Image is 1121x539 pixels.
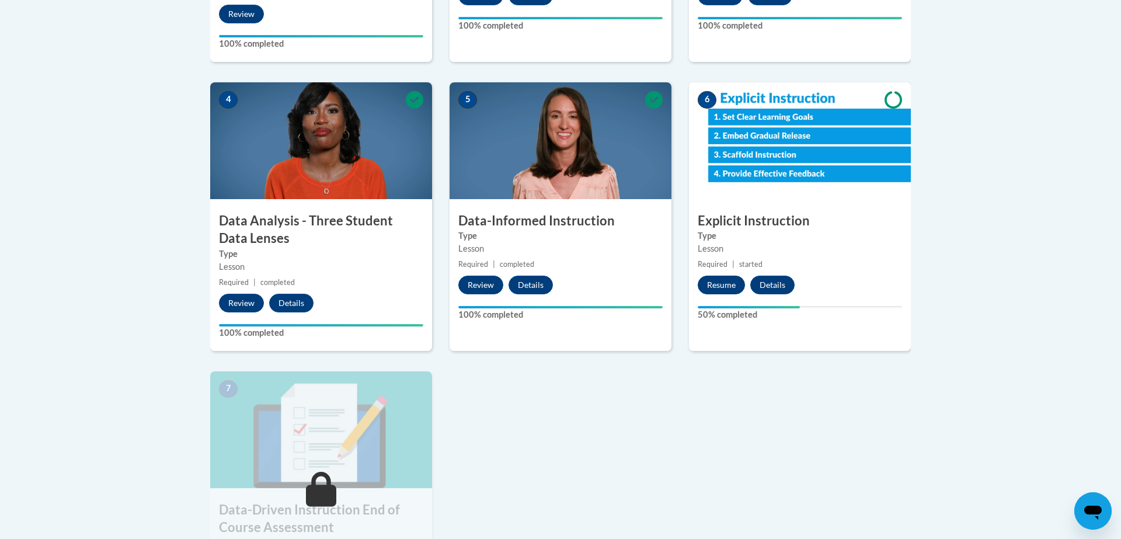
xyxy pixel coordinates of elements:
[219,35,423,37] div: Your progress
[458,308,663,321] label: 100% completed
[750,276,795,294] button: Details
[493,260,495,269] span: |
[210,501,432,537] h3: Data-Driven Instruction End of Course Assessment
[450,212,671,230] h3: Data-Informed Instruction
[698,19,902,32] label: 100% completed
[219,278,249,287] span: Required
[219,326,423,339] label: 100% completed
[219,294,264,312] button: Review
[698,308,902,321] label: 50% completed
[458,229,663,242] label: Type
[210,212,432,248] h3: Data Analysis - Three Student Data Lenses
[458,91,477,109] span: 5
[689,82,911,199] img: Course Image
[698,276,745,294] button: Resume
[219,380,238,398] span: 7
[739,260,763,269] span: started
[698,17,902,19] div: Your progress
[698,229,902,242] label: Type
[253,278,256,287] span: |
[458,260,488,269] span: Required
[219,5,264,23] button: Review
[698,242,902,255] div: Lesson
[698,260,727,269] span: Required
[732,260,734,269] span: |
[219,37,423,50] label: 100% completed
[219,260,423,273] div: Lesson
[509,276,553,294] button: Details
[689,212,911,230] h3: Explicit Instruction
[219,91,238,109] span: 4
[210,371,432,488] img: Course Image
[458,17,663,19] div: Your progress
[698,306,800,308] div: Your progress
[269,294,314,312] button: Details
[458,276,503,294] button: Review
[450,82,671,199] img: Course Image
[1074,492,1112,530] iframe: Button to launch messaging window
[458,19,663,32] label: 100% completed
[698,91,716,109] span: 6
[210,82,432,199] img: Course Image
[458,306,663,308] div: Your progress
[500,260,534,269] span: completed
[260,278,295,287] span: completed
[219,324,423,326] div: Your progress
[219,248,423,260] label: Type
[458,242,663,255] div: Lesson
